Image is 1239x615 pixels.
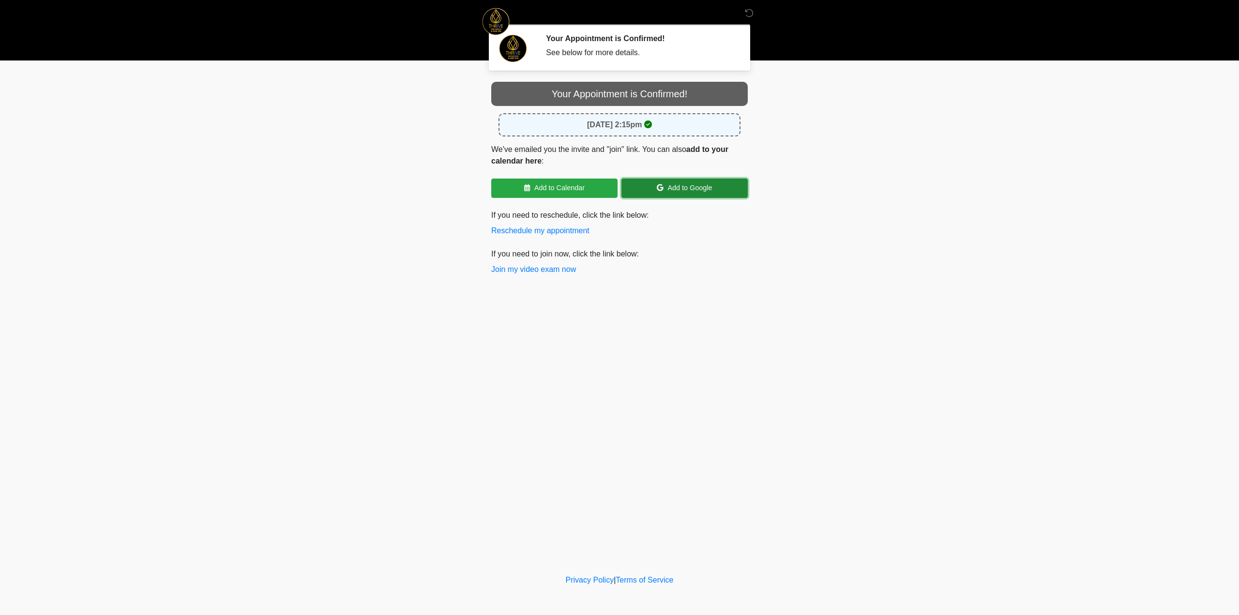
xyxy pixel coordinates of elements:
a: Add to Google [621,179,748,198]
a: Add to Calendar [491,179,618,198]
a: Privacy Policy [566,576,614,584]
div: Your Appointment is Confirmed! [491,82,748,106]
p: If you need to reschedule, click the link below: [491,210,748,237]
p: If you need to join now, click the link below: [491,248,748,275]
a: Terms of Service [616,576,673,584]
img: Thrive Infusions & MedSpa Logo [482,7,510,36]
button: Join my video exam now [491,264,576,275]
a: | [614,576,616,584]
div: See below for more details. [546,47,733,59]
strong: [DATE] 2:15pm [587,120,642,129]
p: We've emailed you the invite and "join" link. You can also : [491,144,748,167]
button: Reschedule my appointment [491,225,589,237]
img: Agent Avatar [499,34,528,63]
